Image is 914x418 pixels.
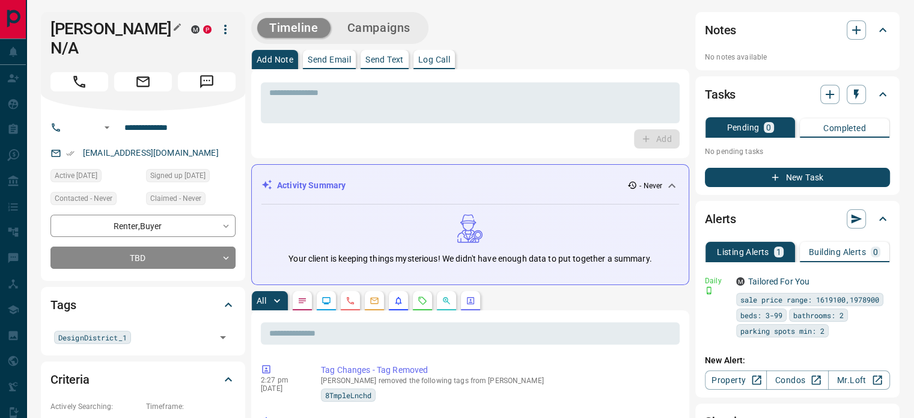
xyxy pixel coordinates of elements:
h2: Criteria [50,370,90,389]
svg: Calls [346,296,355,306]
p: Listing Alerts [717,248,769,256]
div: Mon Jan 10 2022 [50,169,140,186]
p: Activity Summary [277,179,346,192]
div: Tasks [705,80,890,109]
svg: Requests [418,296,427,306]
div: Renter , Buyer [50,215,236,237]
svg: Opportunities [442,296,451,306]
button: Open [100,120,114,135]
p: Building Alerts [809,248,866,256]
span: parking spots min: 2 [740,325,824,337]
span: 8TmpleLnchd [325,389,371,401]
svg: Push Notification Only [705,286,713,295]
div: property.ca [203,25,212,34]
button: New Task [705,168,890,187]
span: Email [114,72,172,91]
div: mrloft.ca [191,25,200,34]
p: No notes available [705,52,890,63]
span: Contacted - Never [55,192,112,204]
svg: Agent Actions [466,296,475,306]
span: DesignDistrict_1 [58,331,127,343]
span: Claimed - Never [150,192,201,204]
svg: Email Verified [66,149,75,158]
span: Call [50,72,108,91]
div: Notes [705,16,890,45]
p: 0 [766,123,771,132]
svg: Listing Alerts [394,296,403,306]
p: Send Text [365,55,404,64]
svg: Emails [370,296,379,306]
p: Tag Changes - Tag Removed [321,364,675,377]
div: mrloft.ca [736,277,745,286]
div: TBD [50,247,236,269]
p: - Never [639,180,662,191]
span: beds: 3-99 [740,309,782,321]
h2: Tags [50,295,76,315]
span: bathrooms: 2 [793,309,844,321]
button: Open [215,329,231,346]
p: Completed [823,124,866,132]
p: [PERSON_NAME] removed the following tags from [PERSON_NAME] [321,377,675,385]
p: Your client is keeping things mysterious! We didn't have enough data to put together a summary. [288,253,651,265]
div: Criteria [50,365,236,394]
p: 2:27 pm [261,376,303,384]
span: Message [178,72,236,91]
p: All [257,297,266,305]
span: Active [DATE] [55,170,97,182]
a: Condos [766,370,828,390]
svg: Lead Browsing Activity [321,296,331,306]
p: Log Call [418,55,450,64]
span: sale price range: 1619100,1978900 [740,294,879,306]
p: 0 [873,248,878,256]
h2: Alerts [705,209,736,229]
a: Mr.Loft [828,370,890,390]
p: No pending tasks [705,143,890,161]
svg: Notes [297,296,307,306]
a: Property [705,370,767,390]
div: Tags [50,290,236,319]
div: Alerts [705,204,890,233]
p: [DATE] [261,384,303,393]
p: Timeframe: [146,401,236,412]
p: New Alert: [705,354,890,367]
p: Actively Searching: [50,401,140,412]
div: Thu Apr 25 2013 [146,169,236,186]
h1: [PERSON_NAME] N/A [50,19,173,58]
span: Signed up [DATE] [150,170,206,182]
p: Send Email [308,55,351,64]
a: [EMAIL_ADDRESS][DOMAIN_NAME] [83,148,219,158]
a: Tailored For You [748,277,809,286]
p: Daily [705,275,729,286]
h2: Notes [705,20,736,40]
p: Add Note [257,55,293,64]
button: Campaigns [335,18,422,38]
button: Timeline [257,18,331,38]
div: Activity Summary- Never [261,174,679,197]
p: 1 [776,248,781,256]
h2: Tasks [705,85,736,104]
p: Pending [727,123,759,132]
